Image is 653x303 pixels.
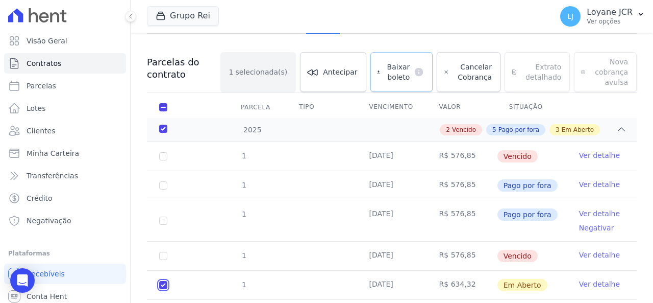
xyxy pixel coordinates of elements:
span: Vencido [497,150,538,162]
a: Minha Carteira [4,143,126,164]
h3: Parcelas do contrato [147,56,220,81]
a: Ver detalhe [579,250,620,260]
span: Recebíveis [27,269,65,279]
span: Clientes [27,126,55,136]
span: Visão Geral [27,36,67,46]
a: Clientes [4,121,126,141]
div: Parcela [229,97,283,118]
span: Crédito [27,193,53,203]
td: R$ 576,85 [427,142,497,171]
span: 5 [492,125,496,134]
span: Em Aberto [562,125,594,134]
span: 3 [556,125,560,134]
a: Antecipar [300,52,366,92]
button: LJ Loyane JCR Ver opções [552,2,653,31]
span: 1 [241,152,246,160]
td: [DATE] [357,171,426,200]
th: Tipo [287,97,357,118]
span: Transferências [27,171,78,181]
td: R$ 634,32 [427,271,497,299]
span: LJ [567,13,573,20]
a: Recebíveis [4,264,126,284]
span: Vencido [452,125,476,134]
div: Plataformas [8,247,122,260]
div: Open Intercom Messenger [10,268,35,293]
td: R$ 576,85 [427,242,497,270]
span: 2 [446,125,450,134]
p: Loyane JCR [587,7,633,17]
p: Ver opções [587,17,633,26]
input: Só é possível selecionar pagamentos em aberto [159,217,167,225]
a: Baixar boleto [370,52,433,92]
a: Transferências [4,166,126,186]
span: Minha Carteira [27,148,79,158]
a: Ver detalhe [579,179,620,190]
th: Situação [497,97,567,118]
td: [DATE] [357,271,426,299]
input: Só é possível selecionar pagamentos em aberto [159,181,167,190]
input: default [159,152,167,160]
a: Crédito [4,188,126,208]
span: Negativação [27,216,71,226]
a: Ver detalhe [579,208,620,219]
a: Lotes [4,98,126,119]
th: Valor [427,97,497,118]
span: Pago por fora [497,208,558,221]
span: Cancelar Cobrança [454,62,492,82]
button: Grupo Rei [147,6,219,26]
span: Contratos [27,58,61,68]
a: Ver detalhe [579,150,620,160]
input: default [159,252,167,260]
span: Lotes [27,103,46,113]
span: Em Aberto [497,279,547,291]
span: 1 [241,281,246,289]
a: Ver detalhe [579,279,620,289]
a: Parcelas [4,76,126,96]
td: R$ 576,85 [427,200,497,241]
span: 1 [241,251,246,260]
span: Pago por fora [498,125,539,134]
a: Negativar [579,224,614,232]
span: 1 [241,210,246,218]
span: selecionada(s) [236,67,288,77]
a: Visão Geral [4,31,126,51]
td: [DATE] [357,142,426,171]
span: Conta Hent [27,291,67,301]
input: default [159,281,167,289]
a: Cancelar Cobrança [437,52,500,92]
span: 1 [229,67,234,77]
td: R$ 576,85 [427,171,497,200]
span: Antecipar [323,67,357,77]
a: Contratos [4,53,126,74]
td: [DATE] [357,200,426,241]
span: Parcelas [27,81,56,91]
td: [DATE] [357,242,426,270]
span: 1 [241,181,246,189]
span: Baixar boleto [384,62,410,82]
th: Vencimento [357,97,426,118]
span: Pago por fora [497,179,558,192]
span: Vencido [497,250,538,262]
a: Negativação [4,211,126,231]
